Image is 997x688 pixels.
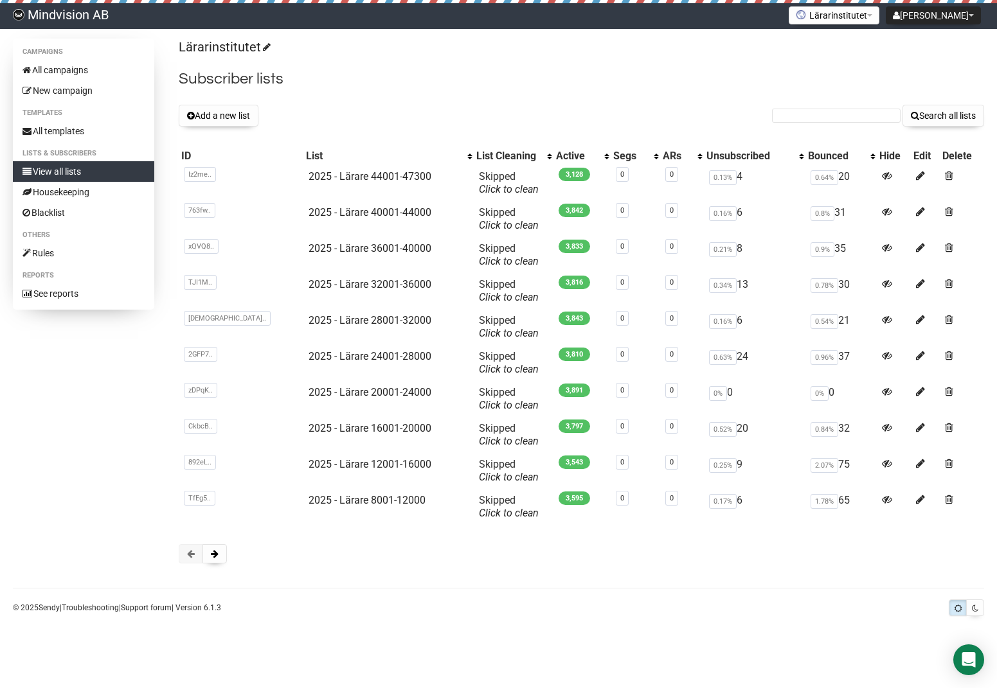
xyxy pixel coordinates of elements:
[474,147,553,165] th: List Cleaning: No sort applied, activate to apply an ascending sort
[559,204,590,217] span: 3,842
[805,417,877,453] td: 32
[479,314,539,339] span: Skipped
[670,494,674,502] a: 0
[479,471,539,483] a: Click to clean
[121,603,172,612] a: Support forum
[559,384,590,397] span: 3,891
[811,242,834,257] span: 0.9%
[670,314,674,322] a: 0
[709,206,737,221] span: 0.16%
[670,422,674,430] a: 0
[789,6,879,24] button: Lärarinstitutet
[479,386,539,411] span: Skipped
[479,327,539,339] a: Click to clean
[620,422,624,430] a: 0
[13,105,154,121] li: Templates
[62,603,119,612] a: Troubleshooting
[913,150,937,163] div: Edit
[479,350,539,375] span: Skipped
[479,170,539,195] span: Skipped
[479,363,539,375] a: Click to clean
[309,314,431,326] a: 2025 - Lärare 28001-32000
[479,399,539,411] a: Click to clean
[709,278,737,293] span: 0.34%
[13,80,154,101] a: New campaign
[184,491,215,506] span: TfEg5..
[953,644,984,675] div: Open Intercom Messenger
[181,150,301,163] div: ID
[709,422,737,437] span: 0.52%
[805,237,877,273] td: 35
[620,242,624,251] a: 0
[479,507,539,519] a: Click to clean
[184,455,216,470] span: 892eL..
[811,386,829,401] span: 0%
[663,150,691,163] div: ARs
[553,147,611,165] th: Active: No sort applied, activate to apply an ascending sort
[556,150,598,163] div: Active
[476,150,541,163] div: List Cleaning
[670,458,674,466] a: 0
[670,170,674,179] a: 0
[479,255,539,267] a: Click to clean
[805,489,877,525] td: 65
[479,219,539,231] a: Click to clean
[13,161,154,182] a: View all lists
[796,10,806,20] img: favicons
[13,60,154,80] a: All campaigns
[620,170,624,179] a: 0
[805,201,877,237] td: 31
[13,9,24,21] img: 358cf83fc0a1f22260b99cc53525f852
[13,146,154,161] li: Lists & subscribers
[942,150,982,163] div: Delete
[479,183,539,195] a: Click to clean
[184,239,219,254] span: xQVQ8..
[805,309,877,345] td: 21
[805,165,877,201] td: 20
[805,147,877,165] th: Bounced: No sort applied, activate to apply an ascending sort
[479,278,539,303] span: Skipped
[811,314,838,329] span: 0.54%
[309,278,431,290] a: 2025 - Lärare 32001-36000
[877,147,911,165] th: Hide: No sort applied, sorting is disabled
[559,312,590,325] span: 3,843
[903,105,984,127] button: Search all lists
[13,227,154,243] li: Others
[303,147,474,165] th: List: No sort applied, activate to apply an ascending sort
[184,167,216,182] span: Iz2me..
[479,458,539,483] span: Skipped
[670,350,674,358] a: 0
[709,314,737,329] span: 0.16%
[670,206,674,215] a: 0
[306,150,462,163] div: List
[559,240,590,253] span: 3,833
[805,453,877,489] td: 75
[13,44,154,60] li: Campaigns
[811,206,834,221] span: 0.8%
[309,494,426,506] a: 2025 - Lärare 8001-12000
[911,147,940,165] th: Edit: No sort applied, sorting is disabled
[704,273,805,309] td: 13
[709,242,737,257] span: 0.21%
[709,458,737,473] span: 0.25%
[184,347,217,362] span: 2GFP7..
[559,419,590,433] span: 3,797
[811,422,838,437] span: 0.84%
[13,243,154,263] a: Rules
[479,291,539,303] a: Click to clean
[309,170,431,182] a: 2025 - Lärare 44001-47300
[811,350,838,365] span: 0.96%
[13,283,154,304] a: See reports
[13,121,154,141] a: All templates
[879,150,908,163] div: Hide
[704,237,805,273] td: 8
[709,386,727,401] span: 0%
[620,386,624,394] a: 0
[184,275,217,290] span: TJI1M..
[479,206,539,231] span: Skipped
[309,350,431,362] a: 2025 - Lärare 24001-28000
[479,242,539,267] span: Skipped
[479,422,539,447] span: Skipped
[805,273,877,309] td: 30
[613,150,647,163] div: Segs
